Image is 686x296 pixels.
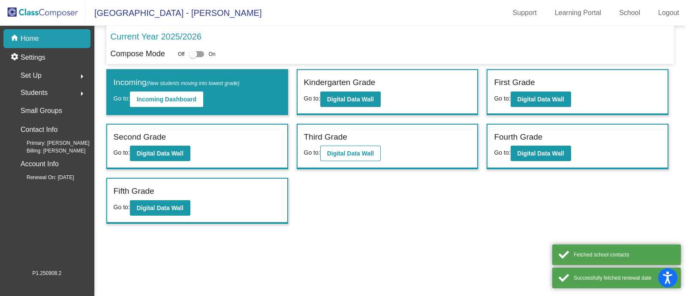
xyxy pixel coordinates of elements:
div: Successfully fetched renewal date [574,274,674,282]
label: Second Grade [114,131,166,143]
button: Digital Data Wall [130,200,190,216]
mat-icon: settings [10,52,21,63]
p: Small Groups [21,105,62,117]
a: Logout [651,6,686,20]
span: Go to: [304,149,320,156]
b: Digital Data Wall [518,96,564,103]
span: Go to: [494,149,510,156]
a: Support [506,6,544,20]
p: Contact Info [21,124,57,136]
label: Kindergarten Grade [304,76,376,89]
button: Incoming Dashboard [130,92,203,107]
span: Off [178,50,185,58]
button: Digital Data Wall [511,146,571,161]
label: Fifth Grade [114,185,154,198]
span: Primary: [PERSON_NAME] [13,139,90,147]
b: Digital Data Wall [518,150,564,157]
b: Digital Data Wall [327,150,374,157]
p: Account Info [21,158,59,170]
span: (New students moving into lowest grade) [147,80,240,86]
b: Digital Data Wall [137,204,184,211]
p: Current Year 2025/2026 [111,30,202,43]
span: Billing: [PERSON_NAME] [13,147,85,155]
mat-icon: arrow_right [77,71,87,82]
label: Fourth Grade [494,131,542,143]
label: Incoming [114,76,240,89]
button: Digital Data Wall [320,146,381,161]
span: Set Up [21,70,42,82]
a: School [612,6,647,20]
span: On [208,50,215,58]
span: Go to: [304,95,320,102]
span: Go to: [494,95,510,102]
mat-icon: arrow_right [77,88,87,99]
span: Renewal On: [DATE] [13,174,74,181]
span: Go to: [114,95,130,102]
span: Go to: [114,204,130,211]
span: [GEOGRAPHIC_DATA] - [PERSON_NAME] [86,6,262,20]
button: Digital Data Wall [320,92,381,107]
div: Fetched school contacts [574,251,674,259]
p: Home [21,34,39,44]
label: First Grade [494,76,535,89]
span: Students [21,87,48,99]
b: Incoming Dashboard [137,96,196,103]
mat-icon: home [10,34,21,44]
button: Digital Data Wall [130,146,190,161]
label: Third Grade [304,131,347,143]
a: Learning Portal [548,6,608,20]
b: Digital Data Wall [137,150,184,157]
p: Compose Mode [111,48,165,60]
span: Go to: [114,149,130,156]
button: Digital Data Wall [511,92,571,107]
p: Settings [21,52,45,63]
b: Digital Data Wall [327,96,374,103]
